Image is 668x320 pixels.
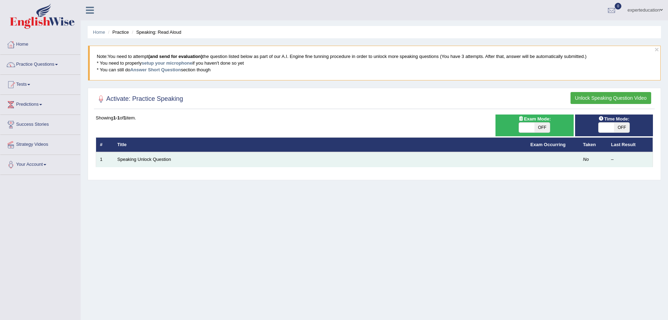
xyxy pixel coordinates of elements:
[88,46,661,80] blockquote: You need to attempt the question listed below as part of our A.I. Engine fine tunning procedure i...
[583,157,589,162] em: No
[96,137,114,152] th: #
[130,67,181,72] a: Answer Short Question
[0,55,80,72] a: Practice Questions
[142,60,192,66] a: setup your microphone
[113,115,120,120] b: 1-1
[515,115,553,123] span: Exam Mode:
[93,30,105,35] a: Home
[124,115,126,120] b: 1
[615,3,622,9] span: 0
[571,92,651,104] button: Unlock Speaking Question Video
[596,115,632,123] span: Time Mode:
[607,137,653,152] th: Last Result
[0,135,80,152] a: Strategy Videos
[97,54,108,59] span: Note:
[579,137,607,152] th: Taken
[130,29,181,35] li: Speaking: Read Aloud
[614,123,629,132] span: OFF
[96,115,653,121] div: Showing of item.
[0,75,80,92] a: Tests
[96,152,114,167] td: 1
[96,94,183,104] h2: Activate: Practice Speaking
[611,156,649,163] div: –
[148,54,203,59] b: (and send for evaluation)
[0,95,80,112] a: Predictions
[0,155,80,172] a: Your Account
[117,157,171,162] a: Speaking Unlock Question
[531,142,566,147] a: Exam Occurring
[534,123,550,132] span: OFF
[655,46,659,53] button: ×
[0,115,80,132] a: Success Stories
[106,29,129,35] li: Practice
[495,115,573,136] div: Show exams occurring in exams
[0,35,80,52] a: Home
[114,137,527,152] th: Title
